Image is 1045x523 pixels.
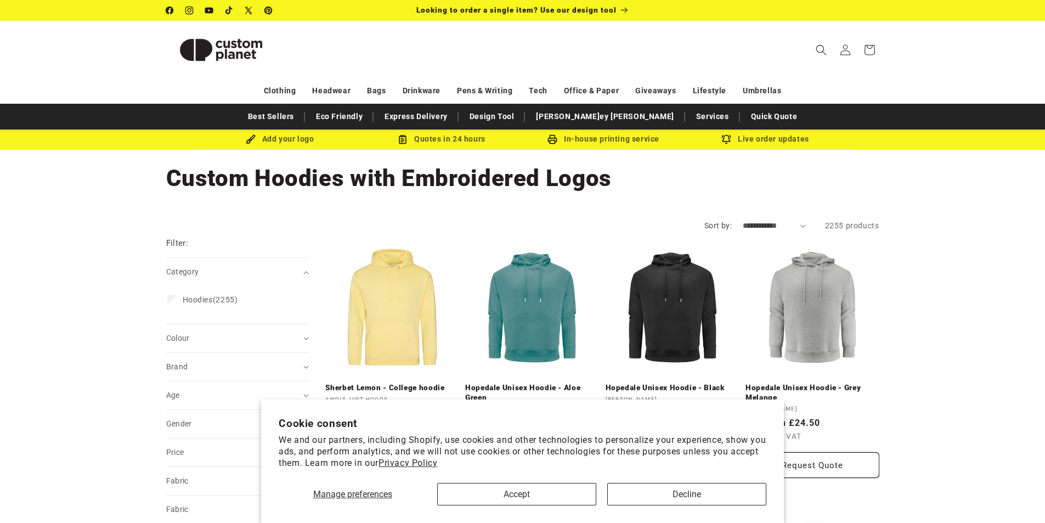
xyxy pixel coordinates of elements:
[721,134,731,144] img: Order updates
[325,383,459,393] a: Sherbet Lemon - College hoodie
[416,5,617,14] span: Looking to order a single item? Use our design tool
[606,383,739,393] a: Hopedale Unisex Hoodie - Black
[246,134,256,144] img: Brush Icon
[457,81,512,100] a: Pens & Writing
[199,132,361,146] div: Add your logo
[313,489,392,499] span: Manage preferences
[310,107,368,126] a: Eco Friendly
[166,258,309,286] summary: Category (0 selected)
[398,134,408,144] img: Order Updates Icon
[465,383,599,402] a: Hopedale Unisex Hoodie - Aloe Green
[183,295,213,304] span: Hoodies
[745,383,879,402] a: Hopedale Unisex Hoodie - Grey Melange
[166,267,199,276] span: Category
[523,132,685,146] div: In-house printing service
[704,221,732,230] label: Sort by:
[166,334,190,342] span: Colour
[361,132,523,146] div: Quotes in 24 hours
[162,21,280,78] a: Custom Planet
[743,81,781,100] a: Umbrellas
[685,132,846,146] div: Live order updates
[693,81,726,100] a: Lifestyle
[825,221,879,230] span: 2255 products
[166,381,309,409] summary: Age (0 selected)
[166,324,309,352] summary: Colour (0 selected)
[166,438,309,466] summary: Price
[379,458,437,468] a: Privacy Policy
[166,448,184,457] span: Price
[183,295,238,305] span: (2255)
[691,107,735,126] a: Services
[166,353,309,381] summary: Brand (0 selected)
[279,435,766,469] p: We and our partners, including Shopify, use cookies and other technologies to personalize your ex...
[564,81,619,100] a: Office & Paper
[166,410,309,438] summary: Gender (0 selected)
[607,483,766,505] button: Decline
[264,81,296,100] a: Clothing
[809,38,833,62] summary: Search
[166,237,189,250] h2: Filter:
[279,417,766,430] h2: Cookie consent
[529,81,547,100] a: Tech
[166,467,309,495] summary: Fabric (0 selected)
[437,483,596,505] button: Accept
[279,483,426,505] button: Manage preferences
[166,164,879,193] h1: Custom Hoodies with Embroidered Logos
[367,81,386,100] a: Bags
[635,81,676,100] a: Giveaways
[745,107,803,126] a: Quick Quote
[166,362,188,371] span: Brand
[312,81,351,100] a: Headwear
[166,419,192,428] span: Gender
[403,81,440,100] a: Drinkware
[166,505,189,514] span: Fabric
[166,391,180,400] span: Age
[166,476,189,485] span: Fabric
[745,452,879,478] button: Request Quote
[166,25,276,75] img: Custom Planet
[530,107,679,126] a: [PERSON_NAME]ey [PERSON_NAME]
[464,107,520,126] a: Design Tool
[547,134,557,144] img: In-house printing
[242,107,300,126] a: Best Sellers
[379,107,453,126] a: Express Delivery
